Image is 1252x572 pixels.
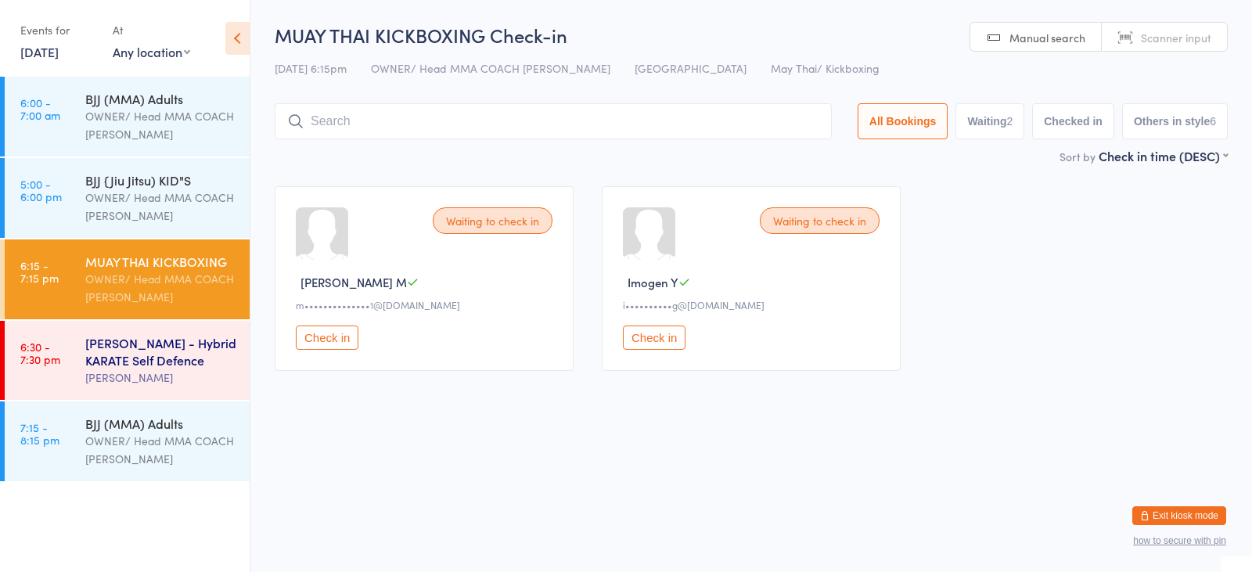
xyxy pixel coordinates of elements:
[85,189,236,225] div: OWNER/ Head MMA COACH [PERSON_NAME]
[1122,103,1228,139] button: Others in style6
[275,22,1228,48] h2: MUAY THAI KICKBOXING Check-in
[20,17,97,43] div: Events for
[5,158,250,238] a: 5:00 -6:00 pmBJJ {Jiu Jitsu) KID"SOWNER/ Head MMA COACH [PERSON_NAME]
[1132,506,1226,525] button: Exit kiosk mode
[1210,115,1216,128] div: 6
[113,17,190,43] div: At
[5,239,250,319] a: 6:15 -7:15 pmMUAY THAI KICKBOXINGOWNER/ Head MMA COACH [PERSON_NAME]
[5,401,250,481] a: 7:15 -8:15 pmBJJ (MMA) AdultsOWNER/ Head MMA COACH [PERSON_NAME]
[628,274,678,290] span: Imogen Y
[85,253,236,270] div: MUAY THAI KICKBOXING
[858,103,948,139] button: All Bookings
[1133,535,1226,546] button: how to secure with pin
[275,60,347,76] span: [DATE] 6:15pm
[113,43,190,60] div: Any location
[1009,30,1085,45] span: Manual search
[85,90,236,107] div: BJJ (MMA) Adults
[85,171,236,189] div: BJJ {Jiu Jitsu) KID"S
[296,298,557,311] div: m••••••••••••••1@[DOMAIN_NAME]
[5,321,250,400] a: 6:30 -7:30 pm[PERSON_NAME] - Hybrid KARATE Self Defence[PERSON_NAME]
[623,298,884,311] div: i••••••••••g@[DOMAIN_NAME]
[635,60,747,76] span: [GEOGRAPHIC_DATA]
[85,369,236,387] div: [PERSON_NAME]
[85,415,236,432] div: BJJ (MMA) Adults
[275,103,832,139] input: Search
[85,270,236,306] div: OWNER/ Head MMA COACH [PERSON_NAME]
[20,340,60,365] time: 6:30 - 7:30 pm
[20,43,59,60] a: [DATE]
[85,107,236,143] div: OWNER/ Head MMA COACH [PERSON_NAME]
[85,432,236,468] div: OWNER/ Head MMA COACH [PERSON_NAME]
[623,326,685,350] button: Check in
[1099,147,1228,164] div: Check in time (DESC)
[1006,115,1013,128] div: 2
[20,259,59,284] time: 6:15 - 7:15 pm
[20,178,62,203] time: 5:00 - 6:00 pm
[760,207,880,234] div: Waiting to check in
[771,60,880,76] span: May Thai/ Kickboxing
[1141,30,1211,45] span: Scanner input
[955,103,1024,139] button: Waiting2
[433,207,552,234] div: Waiting to check in
[5,77,250,156] a: 6:00 -7:00 amBJJ (MMA) AdultsOWNER/ Head MMA COACH [PERSON_NAME]
[1060,149,1095,164] label: Sort by
[20,421,59,446] time: 7:15 - 8:15 pm
[20,96,60,121] time: 6:00 - 7:00 am
[296,326,358,350] button: Check in
[300,274,407,290] span: [PERSON_NAME] M
[371,60,610,76] span: OWNER/ Head MMA COACH [PERSON_NAME]
[85,334,236,369] div: [PERSON_NAME] - Hybrid KARATE Self Defence
[1032,103,1114,139] button: Checked in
